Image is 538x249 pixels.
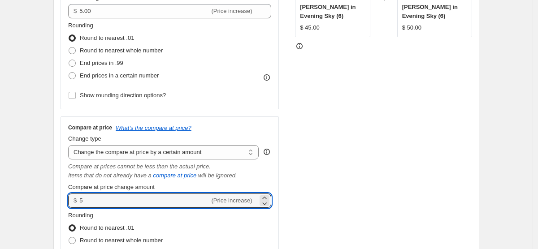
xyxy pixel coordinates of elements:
span: (Price increase) [212,197,252,204]
i: Items that do not already have a [68,172,152,179]
span: Rounding [68,212,93,219]
button: What's the compare at price? [116,124,191,131]
span: Round to nearest .01 [80,34,134,41]
button: compare at price [153,172,196,179]
span: Rounding [68,22,93,29]
input: -10.00 [79,193,209,208]
span: Round to nearest .01 [80,224,134,231]
span: $ 45.00 [300,24,319,31]
span: Round to nearest whole number [80,47,163,54]
span: $ [74,8,77,14]
span: $ 50.00 [402,24,421,31]
span: [PERSON_NAME] in Evening Sky (6) [402,4,458,19]
span: Show rounding direction options? [80,92,166,99]
span: Change type [68,135,101,142]
span: (Price increase) [212,8,252,14]
span: Round to nearest whole number [80,237,163,244]
span: $ [74,197,77,204]
span: Compare at price change amount [68,184,155,190]
i: will be ignored. [198,172,237,179]
i: Compare at prices cannot be less than the actual price. [68,163,211,170]
h3: Compare at price [68,124,112,131]
span: End prices in a certain number [80,72,159,79]
span: [PERSON_NAME] in Evening Sky (6) [300,4,356,19]
div: help [262,147,271,156]
span: End prices in .99 [80,60,123,66]
input: -10.00 [79,4,209,18]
